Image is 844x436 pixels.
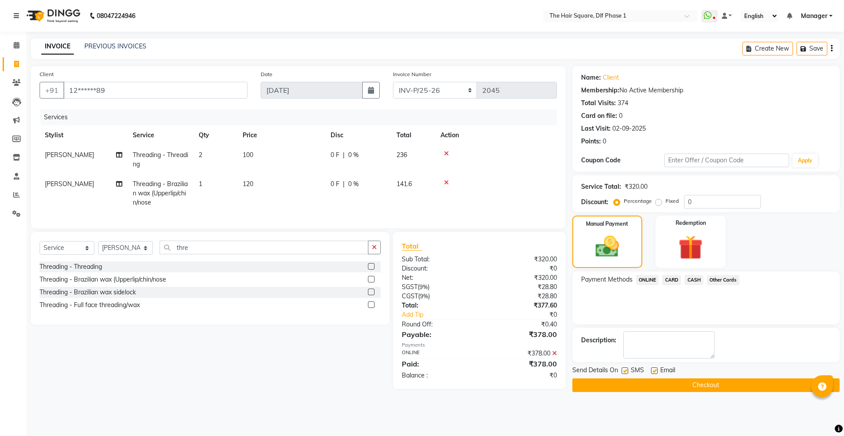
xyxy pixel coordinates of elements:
[40,70,54,78] label: Client
[631,366,644,377] span: SMS
[160,241,368,254] input: Search or Scan
[435,125,557,145] th: Action
[40,109,564,125] div: Services
[348,150,359,160] span: 0 %
[63,82,247,99] input: Search by Name/Mobile/Email/Code
[807,401,835,427] iframe: chat widget
[479,359,563,369] div: ₹378.00
[479,292,563,301] div: ₹28.80
[479,255,563,264] div: ₹320.00
[612,124,646,133] div: 02-09-2025
[397,180,412,188] span: 141.6
[707,275,739,285] span: Other Cards
[572,366,618,377] span: Send Details On
[393,70,431,78] label: Invoice Number
[419,283,428,290] span: 9%
[40,275,166,284] div: Threading - Brazilian wax (Upperlip/chin/nose
[624,197,652,205] label: Percentage
[331,150,339,160] span: 0 F
[581,99,616,108] div: Total Visits:
[133,180,188,206] span: Threading - Brazilian wax (Upperlip/chin/nose
[237,125,325,145] th: Price
[395,264,479,273] div: Discount:
[391,125,435,145] th: Total
[261,70,273,78] label: Date
[588,233,626,260] img: _cash.svg
[479,349,563,358] div: ₹378.00
[348,180,359,189] span: 0 %
[133,151,188,168] span: Threading - Threading
[402,292,418,300] span: CGST
[40,262,102,271] div: Threading - Threading
[581,73,601,82] div: Name:
[581,124,611,133] div: Last Visit:
[801,11,827,21] span: Manager
[581,182,621,191] div: Service Total:
[40,288,136,297] div: Threading - Brazilian wax sidelock
[395,310,493,319] a: Add Tip
[395,329,479,340] div: Payable:
[45,180,94,188] span: [PERSON_NAME]
[625,182,648,191] div: ₹320.00
[797,42,827,55] button: Save
[199,151,202,159] span: 2
[660,366,675,377] span: Email
[395,255,479,264] div: Sub Total:
[395,359,479,369] div: Paid:
[402,283,418,291] span: SGST
[395,301,479,310] div: Total:
[193,125,237,145] th: Qty
[793,154,818,167] button: Apply
[40,300,140,310] div: Threading - Full face threading/wax
[97,4,135,28] b: 08047224946
[395,320,479,329] div: Round Off:
[45,151,94,159] span: [PERSON_NAME]
[664,154,789,167] input: Enter Offer / Coupon Code
[402,242,422,251] span: Total
[479,320,563,329] div: ₹0.40
[479,301,563,310] div: ₹377.60
[420,293,428,300] span: 9%
[581,137,601,146] div: Points:
[581,275,633,284] span: Payment Methods
[395,371,479,380] div: Balance :
[742,42,793,55] button: Create New
[395,273,479,282] div: Net:
[581,336,616,345] div: Description:
[479,282,563,292] div: ₹28.80
[603,137,606,146] div: 0
[84,42,146,50] a: PREVIOUS INVOICES
[671,232,710,263] img: _gift.svg
[395,349,479,358] div: ONLINE
[395,292,479,301] div: ( )
[581,156,664,165] div: Coupon Code
[581,111,617,121] div: Card on file:
[684,275,703,285] span: CASH
[243,151,253,159] span: 100
[479,371,563,380] div: ₹0
[199,180,202,188] span: 1
[662,275,681,285] span: CARD
[331,180,339,189] span: 0 F
[603,73,619,82] a: Client
[581,86,619,95] div: Membership:
[676,219,706,227] label: Redemption
[402,341,557,349] div: Payments
[343,180,345,189] span: |
[397,151,407,159] span: 236
[479,329,563,340] div: ₹378.00
[41,39,74,55] a: INVOICE
[581,198,608,207] div: Discount:
[493,310,563,319] div: ₹0
[618,99,628,108] div: 374
[325,125,391,145] th: Disc
[636,275,659,285] span: ONLINE
[40,82,64,99] button: +91
[127,125,193,145] th: Service
[243,180,253,188] span: 120
[666,197,679,205] label: Fixed
[581,86,831,95] div: No Active Membership
[343,150,345,160] span: |
[586,220,628,228] label: Manual Payment
[22,4,83,28] img: logo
